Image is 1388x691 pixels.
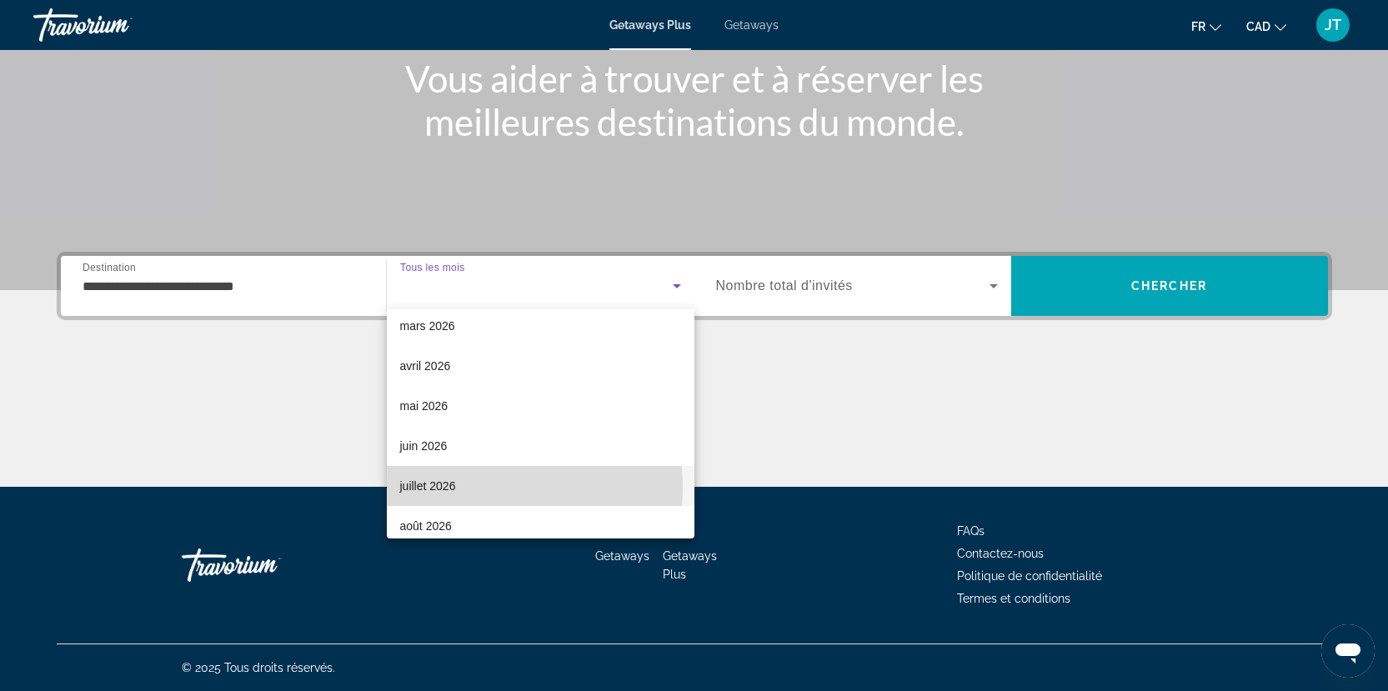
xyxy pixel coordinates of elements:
[400,516,452,536] span: août 2026
[400,476,456,496] span: juillet 2026
[400,316,455,336] span: mars 2026
[1321,624,1375,678] iframe: Bouton de lancement de la fenêtre de messagerie
[400,356,451,376] span: avril 2026
[400,436,448,456] span: juin 2026
[400,396,448,416] span: mai 2026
